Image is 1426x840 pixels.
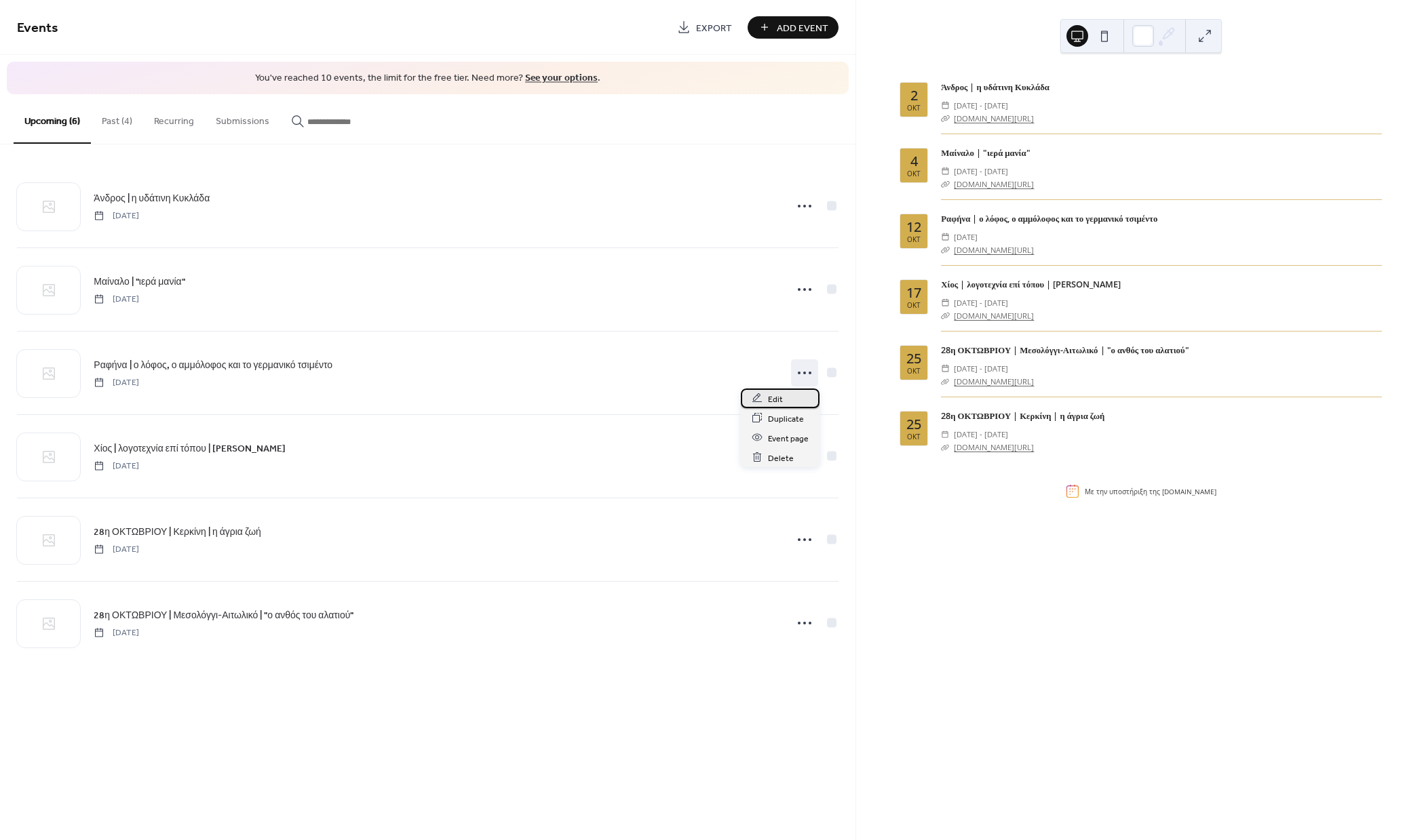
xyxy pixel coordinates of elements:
a: 28η ΟΚΤΩΒΡΙΟΥ | Κερκίνη | η άγρια ζωή [941,409,1104,422]
a: [DOMAIN_NAME] [1162,487,1216,496]
div: ​ [941,99,950,112]
span: [DATE] - [DATE] [954,362,1008,375]
a: [DOMAIN_NAME][URL] [954,311,1034,321]
div: Οκτ [907,433,921,440]
div: ​ [941,441,950,454]
button: Submissions [205,94,280,142]
a: Μαίναλο | "ιερά μανία" [941,146,1030,159]
a: [DOMAIN_NAME][URL] [954,179,1034,189]
a: 28η ΟΚΤΩΒΡΙΟΥ | Κερκίνη | η άγρια ζωή [94,524,261,540]
span: Χίος | λογοτεχνία επί τόπου | [PERSON_NAME] [94,441,286,456]
div: ​ [941,375,950,388]
div: Οκτ [907,170,921,177]
a: See your options [525,69,598,87]
div: 17 [906,286,921,300]
a: [DOMAIN_NAME][URL] [954,245,1034,255]
div: ​ [941,296,950,309]
span: You've reached 10 events, the limit for the free tier. Need more? . [20,72,835,85]
a: Μαίναλο | "ιερά μανία" [94,274,185,289]
span: Μαίναλο | "ιερά μανία" [94,275,185,289]
div: ​ [941,165,950,178]
span: [DATE] - [DATE] [954,99,1008,112]
div: ​ [941,362,950,375]
span: [DATE] - [DATE] [954,165,1008,178]
a: [DOMAIN_NAME][URL] [954,113,1034,123]
div: Οκτ [907,302,921,308]
a: Export [667,16,742,39]
span: Export [696,21,732,35]
span: 28η ΟΚΤΩΒΡΙΟΥ | Μεσολόγγι-Αιτωλικό | "ο ανθός του αλατιού" [94,608,353,622]
a: 28η ΟΚΤΩΒΡΙΟΥ | Μεσολόγγι-Αιτωλικό | "ο ανθός του αλατιού" [941,344,1189,356]
button: Upcoming (6) [14,94,91,144]
div: 25 [906,352,921,365]
a: Ραφήνα | ο λόφος, ο αμμόλοφος και το γερμανικό τσιμέντο [941,212,1157,224]
a: Χίος | λογοτεχνία επί τόπου | [PERSON_NAME] [94,441,286,456]
span: [DATE] [94,543,139,555]
span: [DATE] [954,231,978,243]
span: [DATE] [94,460,139,472]
span: [DATE] [94,376,139,388]
span: [DATE] - [DATE] [954,428,1008,441]
div: 12 [906,220,921,234]
span: Edit [768,392,783,406]
a: Άνδρος | η υδάτινη Κυκλάδα [941,81,1049,93]
div: Οκτ [907,104,921,111]
a: [DOMAIN_NAME][URL] [954,376,1034,386]
span: Events [17,15,58,41]
button: Past (4) [91,94,143,142]
a: 28η ΟΚΤΩΒΡΙΟΥ | Μεσολόγγι-Αιτωλικό | "ο ανθός του αλατιού" [94,607,353,623]
span: Event page [768,431,809,445]
span: Delete [768,451,794,465]
a: Χίος | λογοτεχνία επί τόπου | [PERSON_NAME] [941,278,1121,290]
div: ​ [941,309,950,322]
span: [DATE] - [DATE] [954,296,1008,309]
span: Duplicate [768,412,804,426]
a: Άνδρος | η υδάτινη Κυκλάδα [94,191,210,206]
div: ​ [941,428,950,441]
div: ​ [941,243,950,256]
span: [DATE] [94,293,139,305]
span: [DATE] [94,209,139,222]
div: ​ [941,112,950,125]
div: Οκτ [907,236,921,243]
span: [DATE] [94,626,139,639]
div: ​ [941,231,950,243]
button: Recurring [143,94,205,142]
a: Ραφήνα | ο λόφος, ο αμμόλοφος και το γερμανικό τσιμέντο [94,357,332,373]
span: Άνδρος | η υδάτινη Κυκλάδα [94,191,210,205]
a: [DOMAIN_NAME][URL] [954,442,1034,452]
span: Ραφήνα | ο λόφος, ο αμμόλοφος και το γερμανικό τσιμέντο [94,358,332,372]
div: 25 [906,418,921,431]
div: Οκτ [907,367,921,374]
div: ​ [941,178,950,191]
div: Με την υποστήριξη της [1085,487,1216,496]
div: 4 [910,155,918,168]
span: 28η ΟΚΤΩΒΡΙΟΥ | Κερκίνη | η άγρια ζωή [94,525,261,539]
div: 2 [910,89,918,102]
